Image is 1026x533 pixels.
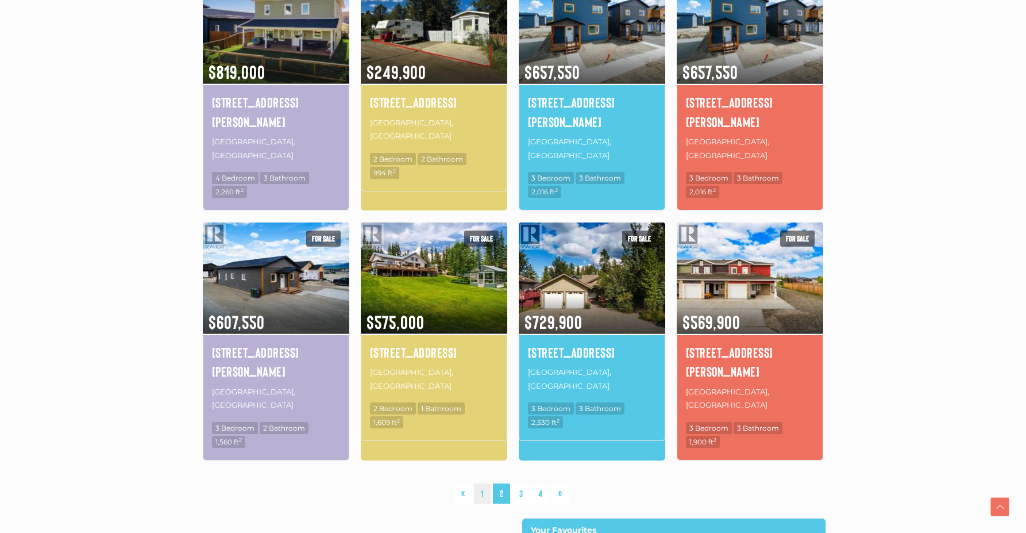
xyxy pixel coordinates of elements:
span: 3 Bathroom [260,172,309,184]
span: For sale [780,231,815,247]
p: [GEOGRAPHIC_DATA], [GEOGRAPHIC_DATA] [686,134,814,163]
img: 16 ARLEUX PLACE, Whitehorse, Yukon [519,220,665,335]
span: $569,900 [677,296,823,334]
a: [STREET_ADDRESS] [528,343,656,362]
a: » [551,484,569,504]
span: 3 Bathroom [576,402,624,415]
span: 4 Bedroom [212,172,259,184]
span: $729,900 [519,296,665,334]
span: $607,550 [203,296,349,334]
span: 2,530 ft [528,416,563,428]
span: 2,016 ft [528,186,561,198]
sup: 2 [239,436,242,443]
a: [STREET_ADDRESS][PERSON_NAME] [212,93,340,131]
span: $249,900 [361,46,507,84]
span: 1,609 ft [370,416,403,428]
sup: 2 [397,417,400,424]
span: 3 Bedroom [528,172,574,184]
span: $657,550 [519,46,665,84]
a: 3 [512,484,530,504]
span: 3 Bedroom [686,422,732,434]
span: 3 Bathroom [734,172,782,184]
span: $657,550 [677,46,823,84]
a: « [454,484,472,504]
sup: 2 [713,436,716,443]
span: 2,016 ft [686,186,719,198]
p: [GEOGRAPHIC_DATA], [GEOGRAPHIC_DATA] [370,115,498,144]
sup: 2 [713,187,716,193]
span: 2 Bathroom [418,153,466,165]
sup: 2 [241,187,244,193]
sup: 2 [555,187,558,193]
p: [GEOGRAPHIC_DATA], [GEOGRAPHIC_DATA] [212,384,340,413]
span: 3 Bedroom [528,402,574,415]
img: 52 LAKEVIEW ROAD, Whitehorse South, Yukon [361,220,507,335]
span: 3 Bathroom [734,422,782,434]
a: [STREET_ADDRESS] [370,93,498,112]
span: 1,560 ft [212,436,245,448]
a: [STREET_ADDRESS] [370,343,498,362]
p: [GEOGRAPHIC_DATA], [GEOGRAPHIC_DATA] [528,134,656,163]
a: [STREET_ADDRESS][PERSON_NAME] [528,93,656,131]
sup: 2 [393,167,396,174]
span: $575,000 [361,296,507,334]
p: [GEOGRAPHIC_DATA], [GEOGRAPHIC_DATA] [686,384,814,413]
span: 994 ft [370,167,399,179]
a: [STREET_ADDRESS][PERSON_NAME] [686,343,814,381]
span: 3 Bathroom [576,172,624,184]
span: 3 Bedroom [686,172,732,184]
span: 1,900 ft [686,436,720,448]
p: [GEOGRAPHIC_DATA], [GEOGRAPHIC_DATA] [370,365,498,394]
span: For sale [464,231,499,247]
a: 4 [531,484,549,504]
a: 1 [474,484,491,504]
span: 2 [493,484,510,504]
span: 3 Bedroom [212,422,258,434]
span: 2 Bedroom [370,402,416,415]
a: [STREET_ADDRESS][PERSON_NAME] [686,93,814,131]
img: 26 BERYL PLACE, Whitehorse, Yukon [203,220,349,335]
sup: 2 [557,417,560,424]
span: 2 Bathroom [260,422,308,434]
img: 1-19 BAILEY PLACE, Whitehorse, Yukon [677,220,823,335]
p: [GEOGRAPHIC_DATA], [GEOGRAPHIC_DATA] [212,134,340,163]
span: 2 Bedroom [370,153,416,165]
span: $819,000 [203,46,349,84]
p: [GEOGRAPHIC_DATA], [GEOGRAPHIC_DATA] [528,365,656,394]
span: For sale [622,231,657,247]
span: For sale [306,231,341,247]
span: 1 Bathroom [418,402,465,415]
span: 2,260 ft [212,186,247,198]
a: [STREET_ADDRESS][PERSON_NAME] [212,343,340,381]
